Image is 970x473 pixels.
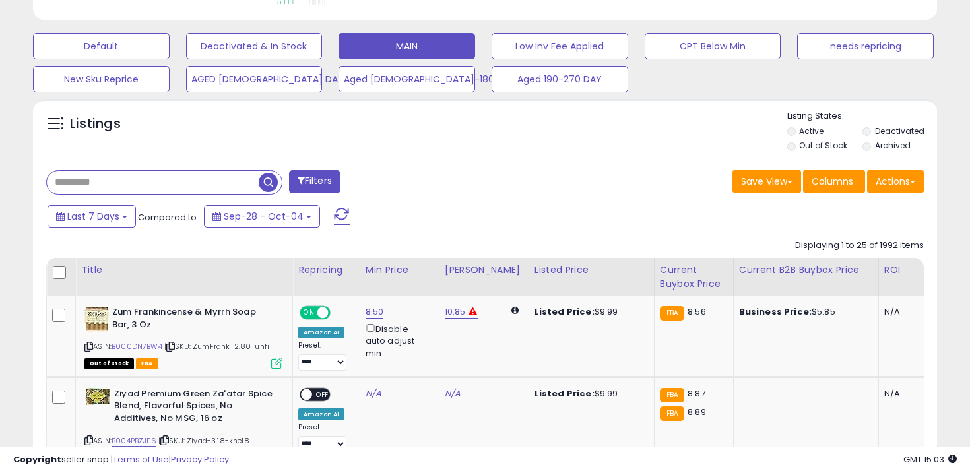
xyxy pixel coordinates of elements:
div: Preset: [298,423,350,453]
span: FBA [136,358,158,369]
label: Deactivated [875,125,924,137]
a: 8.50 [366,305,384,319]
label: Archived [875,140,911,151]
div: Amazon AI [298,408,344,420]
div: Amazon AI [298,327,344,338]
b: Zum Frankincense & Myrrh Soap Bar, 3 Oz [112,306,273,334]
a: N/A [445,387,461,400]
button: Last 7 Days [48,205,136,228]
span: Sep-28 - Oct-04 [224,210,304,223]
a: N/A [366,387,381,400]
b: Business Price: [739,305,812,318]
div: ROI [884,263,932,277]
span: 8.89 [688,406,706,418]
div: seller snap | | [13,454,229,466]
strong: Copyright [13,453,61,466]
img: 51nYyuA2GwL._SL40_.jpg [84,388,111,405]
button: Aged [DEMOGRAPHIC_DATA]-180 DAY [339,66,475,92]
button: Aged 190-270 DAY [492,66,628,92]
button: Columns [803,170,865,193]
button: Default [33,33,170,59]
div: $5.85 [739,306,868,318]
span: OFF [312,389,333,400]
div: Displaying 1 to 25 of 1992 items [795,239,924,252]
button: Save View [732,170,801,193]
div: Current B2B Buybox Price [739,263,873,277]
label: Out of Stock [799,140,847,151]
button: New Sku Reprice [33,66,170,92]
button: Low Inv Fee Applied [492,33,628,59]
span: ON [301,307,317,319]
button: Sep-28 - Oct-04 [204,205,320,228]
b: Listed Price: [534,387,595,400]
small: FBA [660,306,684,321]
a: Terms of Use [113,453,169,466]
b: Ziyad Premium Green Za'atar Spice Blend, Flavorful Spices, No Additives, No MSG, 16 oz [114,388,275,428]
a: B000DN7BW4 [112,341,162,352]
div: Listed Price [534,263,649,277]
button: needs repricing [797,33,934,59]
span: 8.56 [688,305,706,318]
h5: Listings [70,115,121,133]
b: Listed Price: [534,305,595,318]
span: All listings that are currently out of stock and unavailable for purchase on Amazon [84,358,134,369]
span: | SKU: ZumFrank-2.80-unfi [164,341,269,352]
button: Filters [289,170,340,193]
div: $9.99 [534,306,644,318]
label: Active [799,125,824,137]
div: Min Price [366,263,434,277]
div: Disable auto adjust min [366,321,429,360]
a: 10.85 [445,305,466,319]
span: Columns [812,175,853,188]
span: 8.87 [688,387,705,400]
button: CPT Below Min [645,33,781,59]
button: Actions [867,170,924,193]
div: N/A [884,306,928,318]
span: Last 7 Days [67,210,119,223]
div: N/A [884,388,928,400]
p: Listing States: [787,110,938,123]
div: [PERSON_NAME] [445,263,523,277]
span: Compared to: [138,211,199,224]
a: Privacy Policy [171,453,229,466]
small: FBA [660,388,684,402]
div: Title [81,263,287,277]
div: ASIN: [84,306,282,367]
button: Deactivated & In Stock [186,33,323,59]
small: FBA [660,406,684,421]
button: AGED [DEMOGRAPHIC_DATA] DAY [186,66,323,92]
div: Current Buybox Price [660,263,728,291]
button: MAIN [339,33,475,59]
img: 51n483coztS._SL40_.jpg [84,306,109,332]
span: OFF [329,307,350,319]
span: 2025-10-12 15:03 GMT [903,453,957,466]
div: $9.99 [534,388,644,400]
div: Preset: [298,341,350,371]
div: Repricing [298,263,354,277]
